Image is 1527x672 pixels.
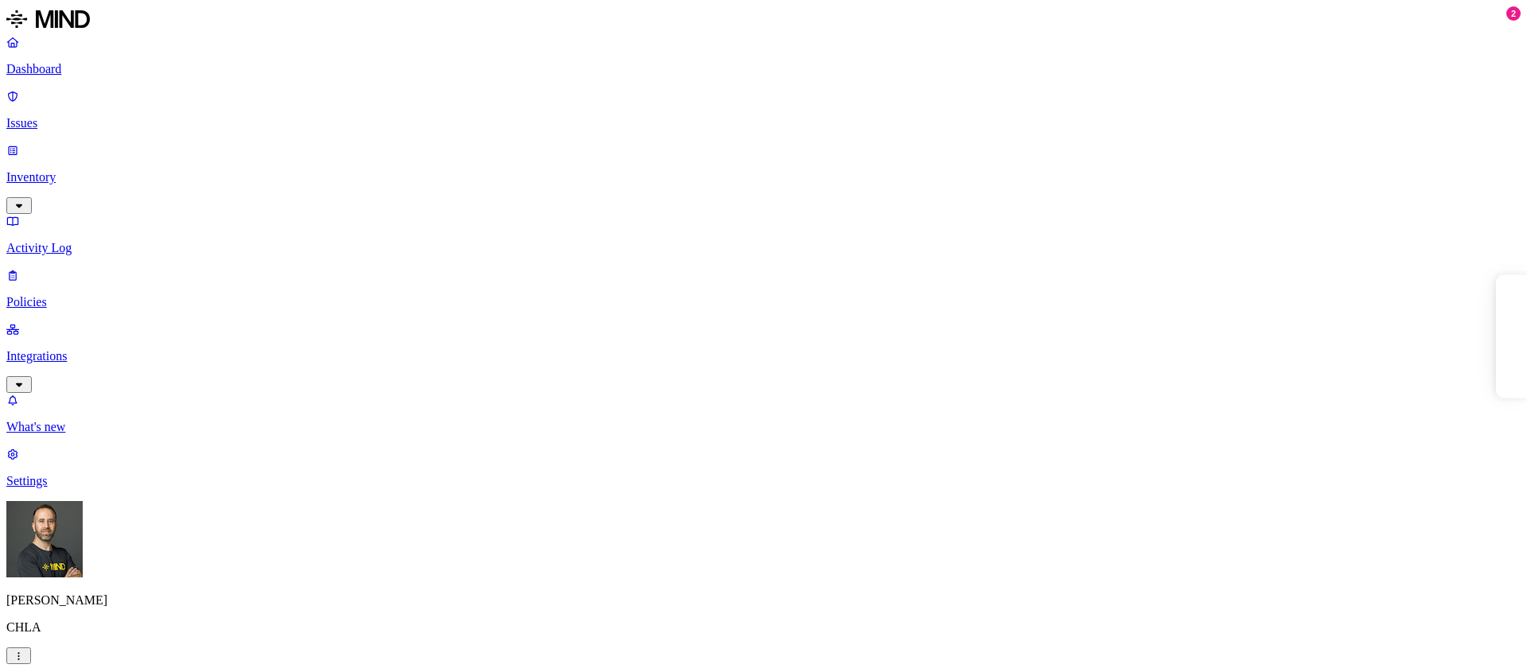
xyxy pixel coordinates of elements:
img: Tom Mayblum [6,501,83,577]
p: Inventory [6,170,1521,185]
p: Policies [6,295,1521,309]
a: MIND [6,6,1521,35]
a: Activity Log [6,214,1521,255]
p: What's new [6,420,1521,434]
a: Settings [6,447,1521,488]
div: 2 [1506,6,1521,21]
a: Issues [6,89,1521,130]
a: Inventory [6,143,1521,212]
p: Settings [6,474,1521,488]
img: MIND [6,6,90,32]
p: Integrations [6,349,1521,363]
a: Integrations [6,322,1521,390]
a: Policies [6,268,1521,309]
a: What's new [6,393,1521,434]
p: Issues [6,116,1521,130]
a: Dashboard [6,35,1521,76]
p: CHLA [6,620,1521,635]
p: Dashboard [6,62,1521,76]
p: Activity Log [6,241,1521,255]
